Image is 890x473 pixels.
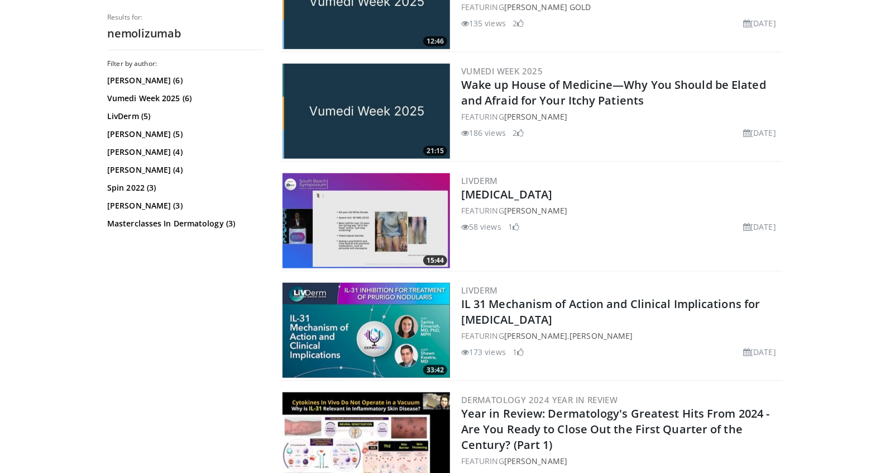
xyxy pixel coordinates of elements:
a: Year in Review: Dermatology's Greatest Hits From 2024 - Are You Ready to Close Out the First Quar... [461,406,770,452]
img: a237199c-496b-4856-a3c6-d820c23ecb93.300x170_q85_crop-smart_upscale.jpg [283,283,450,378]
a: LivDerm [461,285,498,296]
a: LivDerm (5) [107,111,261,122]
div: FEATURING [461,1,781,13]
a: [PERSON_NAME] (4) [107,164,261,176]
div: FEATURING [461,455,781,467]
h3: Filter by author: [107,59,264,68]
li: 173 views [461,346,506,358]
li: [DATE] [743,127,776,139]
a: Spin 2022 (3) [107,182,261,193]
a: 15:44 [283,173,450,268]
a: Wake up House of Medicine—Why You Should be Elated and Afraid for Your Itchy Patients [461,77,766,108]
div: FEATURING [461,205,781,216]
li: 135 views [461,17,506,29]
a: [PERSON_NAME] [504,456,567,466]
a: [PERSON_NAME] [570,330,633,341]
span: 15:44 [423,256,447,266]
li: 2 [513,17,524,29]
a: [PERSON_NAME] (6) [107,75,261,86]
span: 21:15 [423,146,447,156]
h2: nemolizumab [107,26,264,41]
a: [PERSON_NAME] (4) [107,146,261,158]
li: [DATE] [743,346,776,358]
a: [PERSON_NAME] Gold [504,2,591,12]
a: Dermatology 2024 Year in Review [461,394,618,405]
a: LivDerm [461,175,498,186]
span: 33:42 [423,365,447,375]
a: Masterclasses In Dermatology (3) [107,218,261,229]
p: Results for: [107,13,264,22]
div: FEATURING , [461,330,781,342]
li: 186 views [461,127,506,139]
a: Vumedi Week 2025 [461,65,543,77]
span: 12:46 [423,36,447,46]
a: [PERSON_NAME] (3) [107,200,261,211]
a: IL 31 Mechanism of Action and Clinical Implications for [MEDICAL_DATA] [461,296,760,327]
li: [DATE] [743,17,776,29]
li: 1 [513,346,524,358]
a: Vumedi Week 2025 (6) [107,93,261,104]
a: [MEDICAL_DATA] [461,187,552,202]
li: 2 [513,127,524,139]
a: 33:42 [283,283,450,378]
li: [DATE] [743,221,776,233]
a: [PERSON_NAME] [504,330,567,341]
a: [PERSON_NAME] (5) [107,129,261,140]
img: 41652a46-21c4-4f47-83bd-f4bdfa0b88bf.300x170_q85_crop-smart_upscale.jpg [283,173,450,268]
li: 58 views [461,221,501,233]
a: [PERSON_NAME] [504,205,567,216]
div: FEATURING [461,111,781,122]
img: f302a613-4137-484c-b785-d9f4af40bf5c.jpg.300x170_q85_crop-smart_upscale.jpg [283,64,450,159]
a: [PERSON_NAME] [504,111,567,122]
li: 1 [508,221,519,233]
a: 21:15 [283,64,450,159]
